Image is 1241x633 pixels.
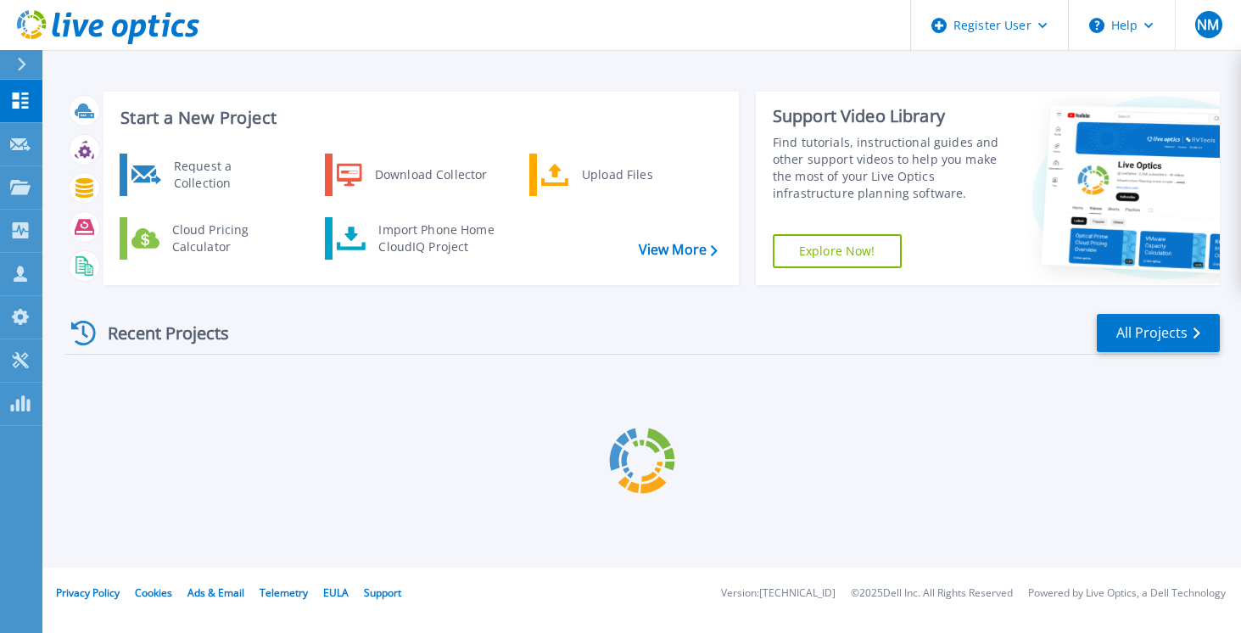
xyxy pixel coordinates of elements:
div: Support Video Library [773,105,1005,127]
div: Request a Collection [165,158,289,192]
li: © 2025 Dell Inc. All Rights Reserved [851,588,1013,599]
li: Powered by Live Optics, a Dell Technology [1028,588,1226,599]
div: Download Collector [366,158,495,192]
div: Recent Projects [65,312,252,354]
a: Support [364,585,401,600]
a: EULA [323,585,349,600]
a: All Projects [1097,314,1220,352]
a: View More [639,242,718,258]
li: Version: [TECHNICAL_ID] [721,588,836,599]
a: Cloud Pricing Calculator [120,217,293,260]
a: Download Collector [325,154,499,196]
div: Upload Files [573,158,699,192]
a: Telemetry [260,585,308,600]
a: Upload Files [529,154,703,196]
h3: Start a New Project [120,109,717,127]
span: NM [1197,18,1219,31]
div: Find tutorials, instructional guides and other support videos to help you make the most of your L... [773,134,1005,202]
a: Explore Now! [773,234,902,268]
div: Cloud Pricing Calculator [164,221,289,255]
a: Privacy Policy [56,585,120,600]
a: Cookies [135,585,172,600]
a: Ads & Email [187,585,244,600]
a: Request a Collection [120,154,293,196]
div: Import Phone Home CloudIQ Project [370,221,502,255]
